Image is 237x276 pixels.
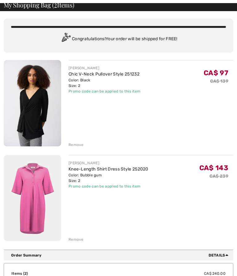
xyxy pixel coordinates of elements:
[69,142,84,148] div: Remove
[4,2,74,8] span: My Shopping Bag ( Items)
[69,237,84,242] div: Remove
[60,33,72,45] img: Congratulation2.svg
[69,71,139,77] a: Chic V-Neck Pullover Style 251232
[69,65,140,71] div: [PERSON_NAME]
[11,252,231,258] div: Order Summary
[209,252,231,258] span: Details
[4,155,61,241] img: Knee-Length Shirt Dress Style 252020
[69,77,140,88] div: Color: Black Size: 2
[204,69,228,77] span: CA$ 97
[54,0,57,8] span: 2
[69,166,148,172] a: Knee-Length Shirt Dress Style 252020
[69,172,148,183] div: Color: Bubble gum Size: 2
[24,271,27,276] span: 2
[199,164,228,172] span: CA$ 143
[69,160,148,166] div: [PERSON_NAME]
[210,174,228,179] s: CA$ 239
[69,183,148,189] div: Promo code can be applied to this item
[4,60,61,146] img: Chic V-Neck Pullover Style 251232
[210,79,228,84] s: CA$ 139
[69,88,140,94] div: Promo code can be applied to this item
[11,33,226,45] div: Congratulations! Your order will be shipped for FREE!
